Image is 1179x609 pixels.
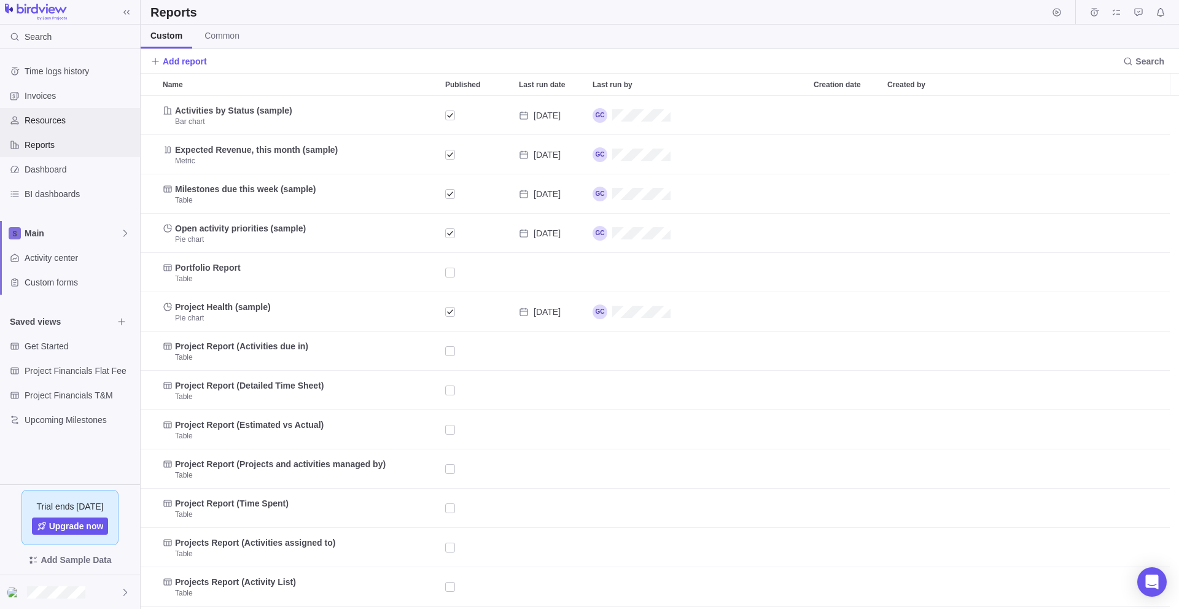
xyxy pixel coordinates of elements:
span: Table [175,274,193,284]
div: Created by [882,371,1103,410]
a: Upgrade now [32,518,109,535]
div: Created by [882,528,1103,567]
a: Time logs [1086,9,1103,19]
span: Milestones due this week (sample) [175,183,316,195]
span: Table [175,431,193,441]
div: Creation date [809,371,882,410]
div: Created by [882,253,1103,292]
span: Last run date [519,79,565,91]
span: Project Health (sample) [175,301,271,313]
span: Sep 16 [534,109,561,122]
span: Bar chart [175,117,205,126]
div: Creation date [809,410,882,449]
div: Last run date [514,332,588,371]
div: Gillian Cormier [588,174,809,213]
div: Name [158,174,440,214]
div: Last run date [514,253,588,292]
div: Name [158,449,440,489]
div: Open Intercom Messenger [1137,567,1167,597]
div: Creation date [809,489,882,528]
span: Project Report (Projects and activities managed by) [175,458,386,470]
div: Last run date [514,528,588,567]
div: Published [440,74,514,95]
span: Saved views [10,316,113,328]
div: Published [440,528,514,567]
h2: Reports [150,4,197,21]
span: Expected Revenue, this month (sample) [175,144,338,156]
div: Creation date [809,214,882,253]
span: Project Financials Flat Fee [25,365,135,377]
div: Last run date [514,410,588,449]
div: Name [158,135,440,174]
span: Project Report (Detailed Time Sheet) [175,379,324,392]
div: Last run date [514,135,588,174]
div: Creation date [809,528,882,567]
span: Table [175,392,193,401]
span: Approval requests [1130,4,1147,21]
div: Created by [882,332,1103,371]
div: Last run by [588,449,809,489]
div: Created by [882,449,1103,489]
div: Last run by [588,567,809,607]
div: Creation date [809,96,882,135]
span: Add Sample Data [41,553,111,567]
div: Published [440,371,514,410]
span: Add report [163,55,207,68]
div: Published [440,96,514,135]
div: Last run date [514,74,588,95]
div: Last run date [514,371,588,410]
div: Gillian Cormier [588,292,809,331]
div: Created by [882,489,1103,528]
span: Project Report (Estimated vs Actual) [175,419,324,431]
div: Name [158,489,440,528]
div: Last run by [588,528,809,567]
div: Last run by [588,292,809,332]
div: Created by [882,74,1103,95]
div: Name [158,96,440,135]
a: Custom [141,25,192,48]
div: Last run by [588,332,809,371]
span: Dashboard [25,163,135,176]
span: Published [445,79,480,91]
span: Last run by [593,79,632,91]
span: Pie chart [175,313,204,323]
div: Published [440,410,514,449]
span: Notifications [1152,4,1169,21]
div: Name [158,332,440,371]
div: Published [440,489,514,528]
div: Published [440,292,514,332]
span: Upgrade now [49,520,104,532]
div: Last run date [514,567,588,607]
span: Projects Report (Activities assigned to) [175,537,335,549]
span: Table [175,352,193,362]
div: Published [440,253,514,292]
span: Add report [150,53,207,70]
div: Name [158,371,440,410]
div: Published [440,449,514,489]
div: Last run by [588,214,809,253]
div: grid [141,96,1179,609]
div: Last run by [588,135,809,174]
img: Show [7,588,22,597]
div: Created by [882,174,1103,214]
a: My assignments [1108,9,1125,19]
div: Created by [882,292,1103,332]
div: Creation date [809,292,882,332]
div: Name [158,74,440,95]
span: Table [175,470,193,480]
div: Name [158,528,440,567]
div: Creation date [809,253,882,292]
span: Sep 16 [534,188,561,200]
div: Gillian Cormier [7,585,22,600]
div: Published [440,174,514,214]
div: Name [158,567,440,607]
span: Activity center [25,252,135,264]
span: Sep 16 [534,149,561,161]
div: Last run date [514,449,588,489]
div: Name [158,292,440,332]
span: Table [175,510,193,519]
span: Custom forms [25,276,135,289]
div: Gillian Cormier [588,96,809,134]
span: Add Sample Data [10,550,130,570]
